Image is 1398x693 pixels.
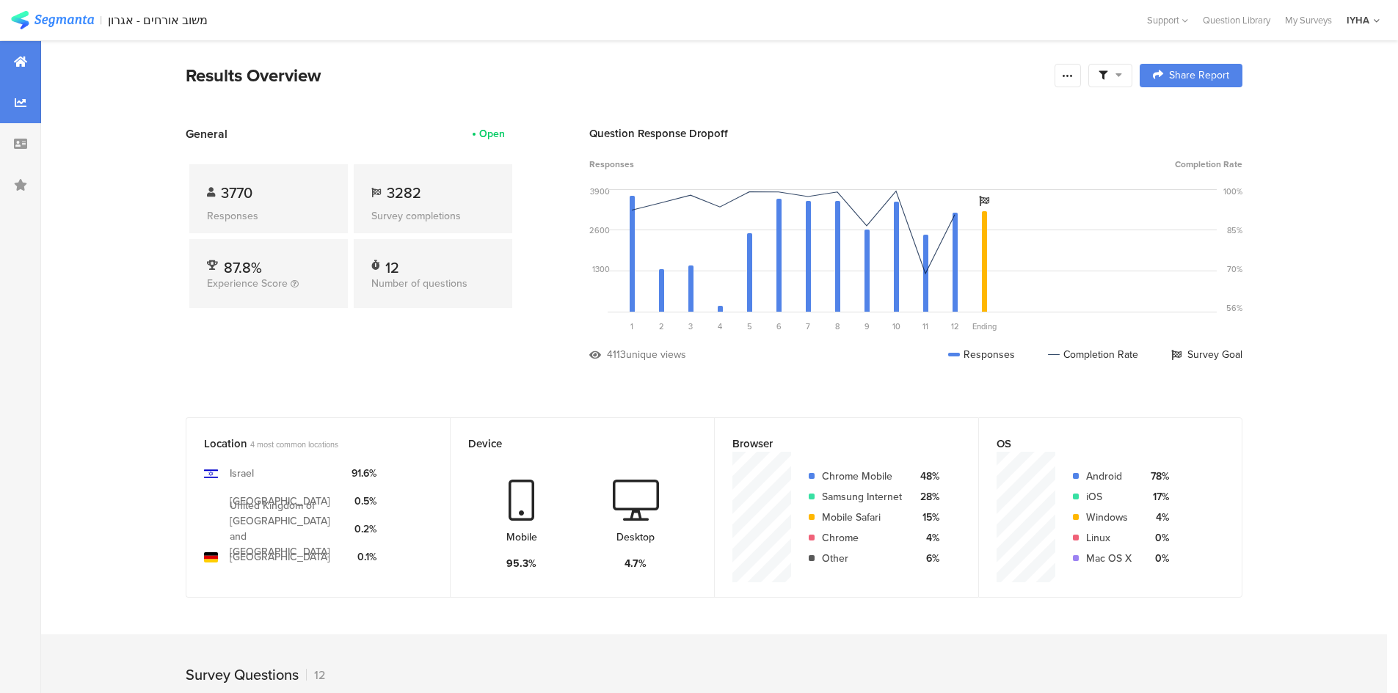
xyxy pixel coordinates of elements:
[506,529,537,545] div: Mobile
[914,469,939,484] div: 48%
[230,498,340,560] div: United Kingdom of [GEOGRAPHIC_DATA] and [GEOGRAPHIC_DATA]
[371,276,467,291] span: Number of questions
[1143,469,1169,484] div: 78%
[204,436,408,452] div: Location
[630,320,633,332] span: 1
[230,494,330,509] div: [GEOGRAPHIC_DATA]
[221,182,252,204] span: 3770
[1171,347,1242,362] div: Survey Goal
[590,186,610,197] div: 3900
[1227,224,1242,236] div: 85%
[352,521,376,537] div: 0.2%
[914,489,939,505] div: 28%
[589,125,1242,142] div: Question Response Dropoff
[892,320,900,332] span: 10
[352,549,376,565] div: 0.1%
[835,320,840,332] span: 8
[230,549,330,565] div: [GEOGRAPHIC_DATA]
[979,196,989,206] i: Survey Goal
[659,320,664,332] span: 2
[1086,489,1132,505] div: iOS
[969,320,999,332] div: Ending
[186,62,1047,89] div: Results Overview
[822,489,902,505] div: Samsung Internet
[922,320,928,332] span: 11
[11,11,94,29] img: segmanta logo
[592,263,610,275] div: 1300
[1143,551,1169,566] div: 0%
[1195,13,1278,27] a: Question Library
[718,320,722,332] span: 4
[822,510,902,525] div: Mobile Safari
[1086,530,1132,546] div: Linux
[806,320,810,332] span: 7
[1223,186,1242,197] div: 100%
[186,125,227,142] span: General
[1086,551,1132,566] div: Mac OS X
[589,158,634,171] span: Responses
[479,126,505,142] div: Open
[1278,13,1339,27] a: My Surveys
[250,439,338,450] span: 4 most common locations
[732,436,936,452] div: Browser
[1147,9,1188,32] div: Support
[1048,347,1138,362] div: Completion Rate
[1347,13,1369,27] div: IYHA
[224,257,262,279] span: 87.8%
[352,466,376,481] div: 91.6%
[822,530,902,546] div: Chrome
[186,664,299,686] div: Survey Questions
[1227,263,1242,275] div: 70%
[822,551,902,566] div: Other
[100,12,102,29] div: |
[864,320,870,332] span: 9
[997,436,1200,452] div: OS
[306,667,325,683] div: 12
[1169,70,1229,81] span: Share Report
[1226,302,1242,314] div: 56%
[1143,489,1169,505] div: 17%
[914,551,939,566] div: 6%
[914,530,939,546] div: 4%
[385,257,399,271] div: 12
[589,224,610,236] div: 2600
[230,466,254,481] div: Israel
[1086,469,1132,484] div: Android
[108,13,208,27] div: משוב אורחים - אגרון
[747,320,752,332] span: 5
[207,276,288,291] span: Experience Score
[626,347,686,362] div: unique views
[207,208,330,224] div: Responses
[1086,510,1132,525] div: Windows
[468,436,672,452] div: Device
[776,320,782,332] span: 6
[948,347,1015,362] div: Responses
[951,320,959,332] span: 12
[1143,510,1169,525] div: 4%
[1143,530,1169,546] div: 0%
[616,529,655,545] div: Desktop
[387,182,421,204] span: 3282
[625,556,647,571] div: 4.7%
[1175,158,1242,171] span: Completion Rate
[352,494,376,509] div: 0.5%
[607,347,626,362] div: 4113
[371,208,495,224] div: Survey completions
[914,510,939,525] div: 15%
[822,469,902,484] div: Chrome Mobile
[506,556,536,571] div: 95.3%
[688,320,693,332] span: 3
